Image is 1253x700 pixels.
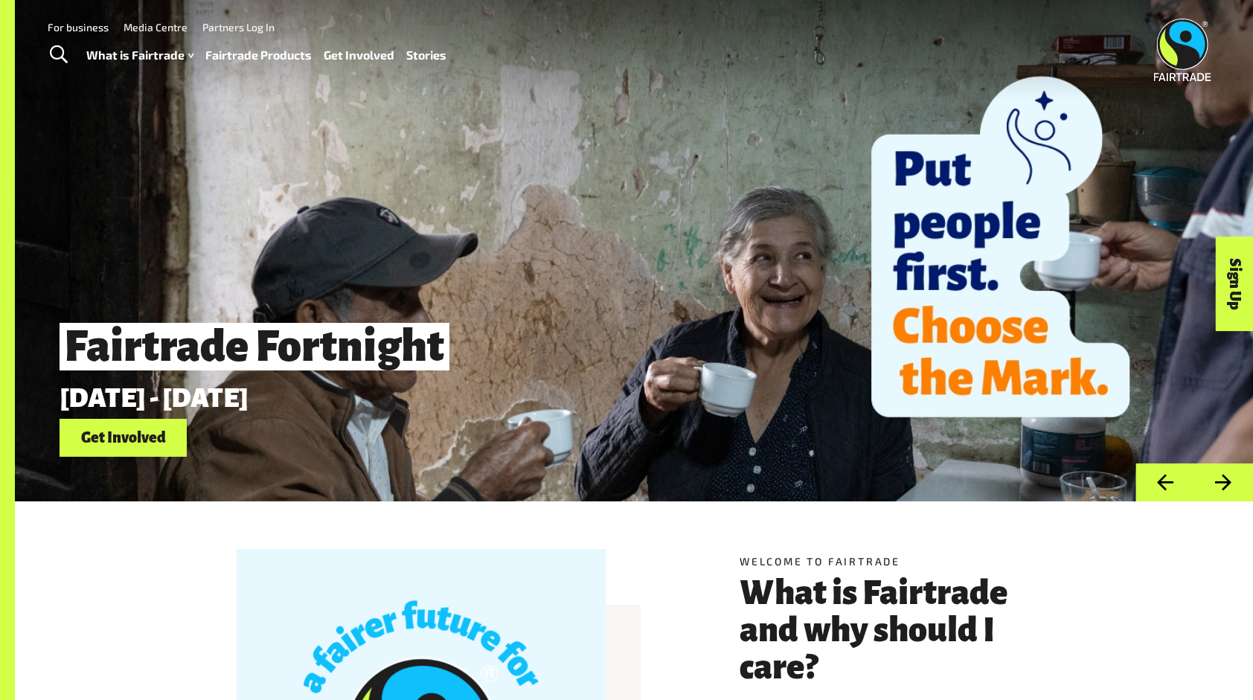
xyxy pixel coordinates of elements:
a: Stories [406,45,446,66]
span: Fairtrade Fortnight [60,323,449,370]
h3: What is Fairtrade and why should I care? [740,574,1031,686]
font: What is Fairtrade [86,45,185,66]
button: Previous [1135,463,1194,501]
a: For business [48,21,109,33]
a: Toggle Search [40,36,77,74]
a: Get Involved [324,45,394,66]
h5: Welcome to Fairtrade [740,553,1031,569]
button: Next [1194,463,1253,501]
img: Fairtrade Australia New Zealand logo [1154,19,1211,81]
a: Get Involved [60,419,187,457]
a: Media Centre [124,21,188,33]
a: Fairtrade Products [205,45,312,66]
a: What is Fairtrade [86,45,193,66]
a: Partners Log In [202,21,275,33]
p: [DATE] - [DATE] [60,383,1014,413]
